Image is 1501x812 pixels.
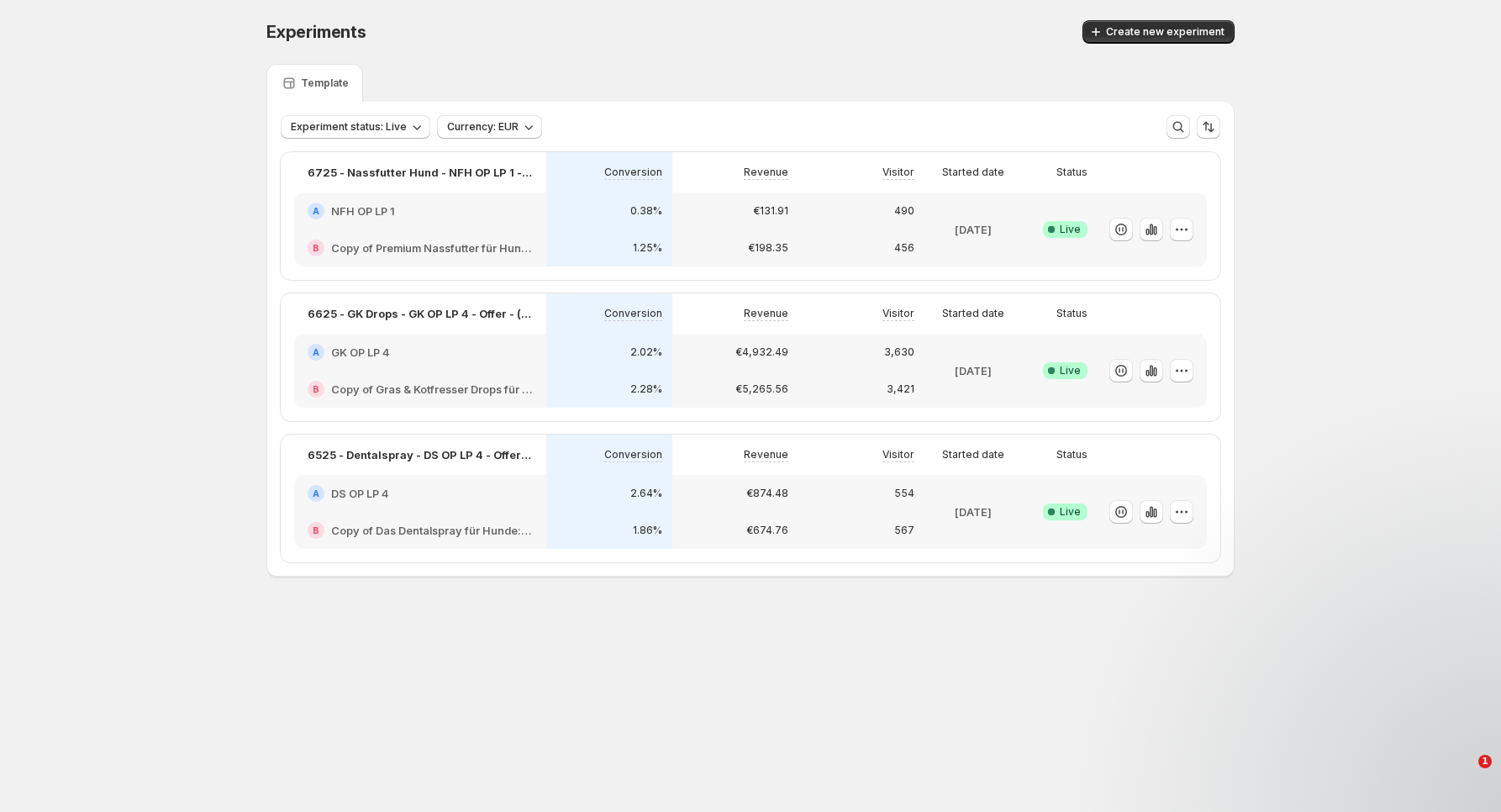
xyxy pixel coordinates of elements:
[882,448,914,461] p: Visitor
[955,362,992,379] p: [DATE]
[291,120,407,134] span: Experiment status: Live
[308,446,533,463] p: 6525 - Dentalspray - DS OP LP 4 - Offer - (1,3,6) vs. (1,3 für 2,6)
[894,524,914,537] p: 567
[308,305,533,322] p: 6625 - GK Drops - GK OP LP 4 - Offer - (1,3,6) vs. (1,3 für 2,6)
[1444,755,1484,795] iframe: Intercom live chat
[882,307,914,320] p: Visitor
[633,241,662,255] p: 1.25%
[331,344,389,361] h2: GK OP LP 4
[604,448,662,461] p: Conversion
[313,384,319,394] h2: B
[630,345,662,359] p: 2.02%
[1056,166,1088,179] p: Status
[894,241,914,255] p: 456
[604,307,662,320] p: Conversion
[1060,505,1081,519] span: Live
[735,382,788,396] p: €5,265.56
[748,241,788,255] p: €198.35
[281,115,430,139] button: Experiment status: Live
[746,487,788,500] p: €874.48
[308,164,533,181] p: 6725 - Nassfutter Hund - NFH OP LP 1 - Offer - Standard vs. CFO
[894,487,914,500] p: 554
[630,204,662,218] p: 0.38%
[882,166,914,179] p: Visitor
[437,115,542,139] button: Currency: EUR
[266,22,366,42] span: Experiments
[313,206,319,216] h2: A
[313,347,319,357] h2: A
[884,345,914,359] p: 3,630
[331,203,395,219] h2: NFH OP LP 1
[313,243,319,253] h2: B
[1478,755,1492,768] span: 1
[746,524,788,537] p: €674.76
[1197,115,1220,139] button: Sort the results
[447,120,519,134] span: Currency: EUR
[331,522,533,539] h2: Copy of Das Dentalspray für Hunde: Jetzt Neukunden Deal sichern!-v1
[331,485,388,502] h2: DS OP LP 4
[331,381,533,398] h2: Copy of Gras & Kotfresser Drops für Hunde: Jetzt Neukunden Deal sichern!-v1
[887,382,914,396] p: 3,421
[604,166,662,179] p: Conversion
[753,204,788,218] p: €131.91
[955,221,992,238] p: [DATE]
[301,76,349,90] p: Template
[942,166,1004,179] p: Started date
[1060,223,1081,236] span: Live
[630,487,662,500] p: 2.64%
[633,524,662,537] p: 1.86%
[1060,364,1081,377] span: Live
[744,448,788,461] p: Revenue
[313,488,319,498] h2: A
[1056,307,1088,320] p: Status
[744,166,788,179] p: Revenue
[1056,448,1088,461] p: Status
[744,307,788,320] p: Revenue
[1106,25,1224,39] span: Create new experiment
[955,504,992,520] p: [DATE]
[313,525,319,535] h2: B
[735,345,788,359] p: €4,932.49
[331,240,533,256] h2: Copy of Premium Nassfutter für Hunde: Jetzt Neukunden Deal sichern!
[942,307,1004,320] p: Started date
[1082,20,1235,44] button: Create new experiment
[630,382,662,396] p: 2.28%
[894,204,914,218] p: 490
[942,448,1004,461] p: Started date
